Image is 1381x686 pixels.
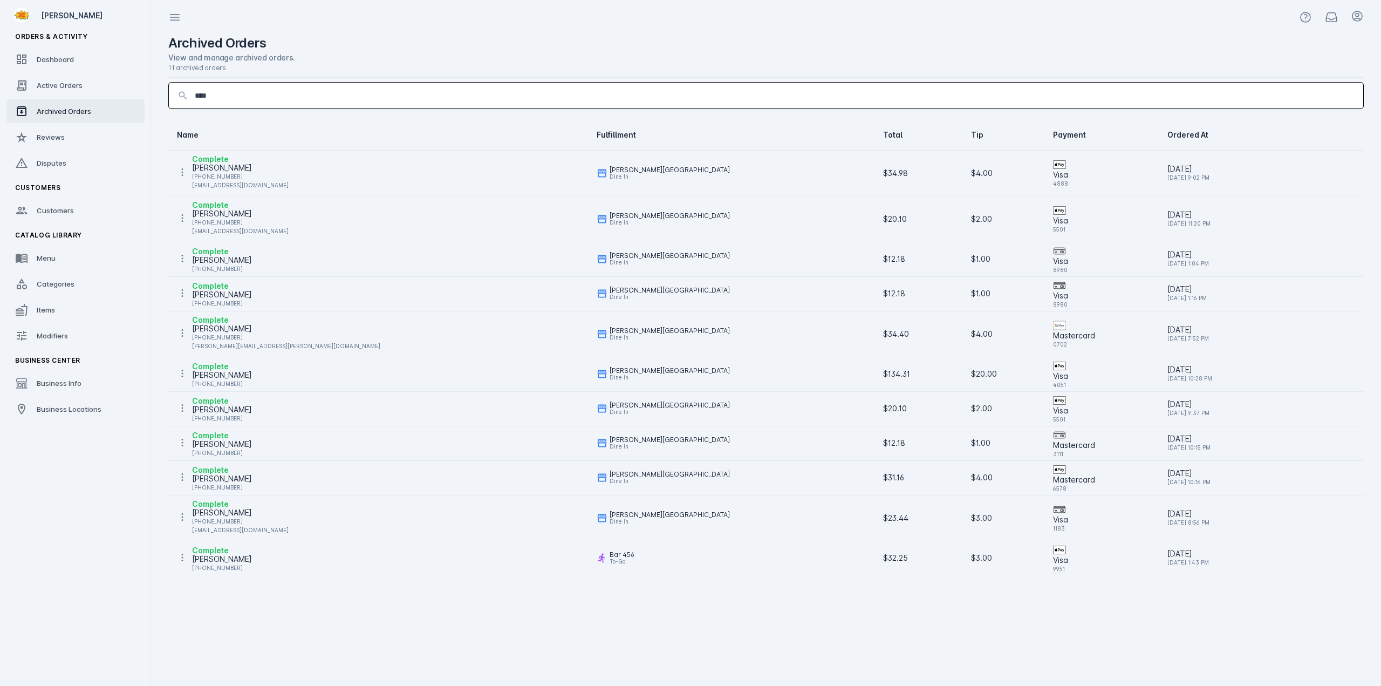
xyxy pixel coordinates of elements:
[192,225,289,237] div: [EMAIL_ADDRESS][DOMAIN_NAME]
[1167,248,1355,261] div: [DATE]
[1167,476,1355,488] div: [DATE] 10:16 PM
[192,446,252,459] div: [PHONE_NUMBER]
[6,199,145,222] a: Customers
[971,130,1036,140] div: Tip
[1167,217,1355,230] div: [DATE] 11:20 PM
[15,32,87,40] span: Orders & Activity
[1053,378,1150,391] div: 4051
[883,130,954,140] div: Total
[962,357,1044,391] td: $20.00
[597,130,636,140] div: Fulfillment
[1053,404,1150,417] div: Visa
[610,555,634,568] div: To-Go
[874,460,963,495] td: $31.16
[1053,255,1150,268] div: Visa
[962,242,1044,276] td: $1.00
[6,125,145,149] a: Reviews
[874,426,963,460] td: $12.18
[883,130,903,140] div: Total
[192,561,252,574] div: [PHONE_NUMBER]
[1167,507,1355,520] div: [DATE]
[874,196,963,242] td: $20.10
[192,245,252,258] div: Complete
[874,150,963,196] td: $34.98
[610,284,730,297] div: [PERSON_NAME][GEOGRAPHIC_DATA]
[1053,413,1150,426] div: 5501
[192,481,252,494] div: [PHONE_NUMBER]
[192,262,252,275] div: [PHONE_NUMBER]
[37,254,56,262] span: Menu
[610,399,730,412] div: [PERSON_NAME][GEOGRAPHIC_DATA]
[1053,223,1150,236] div: 5501
[192,544,252,557] div: Complete
[1053,289,1150,302] div: Visa
[177,130,579,140] div: Name
[610,371,730,384] div: Dine In
[1053,522,1150,535] div: 1183
[1167,257,1355,270] div: [DATE] 1:04 PM
[962,150,1044,196] td: $4.00
[168,63,1364,73] div: 11 archived orders
[6,324,145,348] a: Modifiers
[1053,482,1150,495] div: 6578
[1167,516,1355,529] div: [DATE] 8:56 PM
[610,209,730,222] div: [PERSON_NAME][GEOGRAPHIC_DATA]
[874,391,963,426] td: $20.10
[1167,363,1355,376] div: [DATE]
[192,498,289,511] div: Complete
[610,249,730,262] div: [PERSON_NAME][GEOGRAPHIC_DATA]
[6,371,145,395] a: Business Info
[610,364,730,377] div: [PERSON_NAME][GEOGRAPHIC_DATA]
[874,276,963,311] td: $12.18
[192,403,252,416] div: [PERSON_NAME]
[192,515,289,528] div: [PHONE_NUMBER]
[1053,562,1150,575] div: 9951
[1053,130,1086,140] div: Payment
[874,541,963,575] td: $32.25
[192,429,252,442] div: Complete
[192,395,252,407] div: Complete
[1053,513,1150,526] div: Visa
[610,440,730,453] div: Dine In
[1167,556,1355,569] div: [DATE] 1:43 PM
[597,130,866,140] div: Fulfillment
[192,524,289,536] div: [EMAIL_ADDRESS][DOMAIN_NAME]
[37,133,65,141] span: Reviews
[610,468,730,481] div: [PERSON_NAME][GEOGRAPHIC_DATA]
[610,216,730,229] div: Dine In
[1053,329,1150,342] div: Mastercard
[1053,168,1150,181] div: Visa
[192,314,380,327] div: Complete
[168,35,266,52] h2: Archived Orders
[15,356,80,364] span: Business Center
[192,216,289,229] div: [PHONE_NUMBER]
[192,377,252,390] div: [PHONE_NUMBER]
[192,506,289,519] div: [PERSON_NAME]
[37,405,101,413] span: Business Locations
[1053,263,1150,276] div: 8980
[192,288,252,301] div: [PERSON_NAME]
[177,130,199,140] div: Name
[1167,208,1355,221] div: [DATE]
[610,170,730,183] div: Dine In
[1167,291,1355,304] div: [DATE] 1:16 PM
[1167,432,1355,445] div: [DATE]
[962,460,1044,495] td: $4.00
[6,99,145,123] a: Archived Orders
[41,10,140,21] div: [PERSON_NAME]
[37,305,55,314] span: Items
[610,515,730,528] div: Dine In
[1053,370,1150,383] div: Visa
[15,184,60,192] span: Customers
[6,151,145,175] a: Disputes
[37,107,91,116] span: Archived Orders
[192,438,252,451] div: [PERSON_NAME]
[15,231,82,239] span: Catalog Library
[874,357,963,391] td: $134.31
[6,397,145,421] a: Business Locations
[610,164,730,176] div: [PERSON_NAME][GEOGRAPHIC_DATA]
[192,472,252,485] div: [PERSON_NAME]
[6,246,145,270] a: Menu
[192,199,289,212] div: Complete
[1167,398,1355,411] div: [DATE]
